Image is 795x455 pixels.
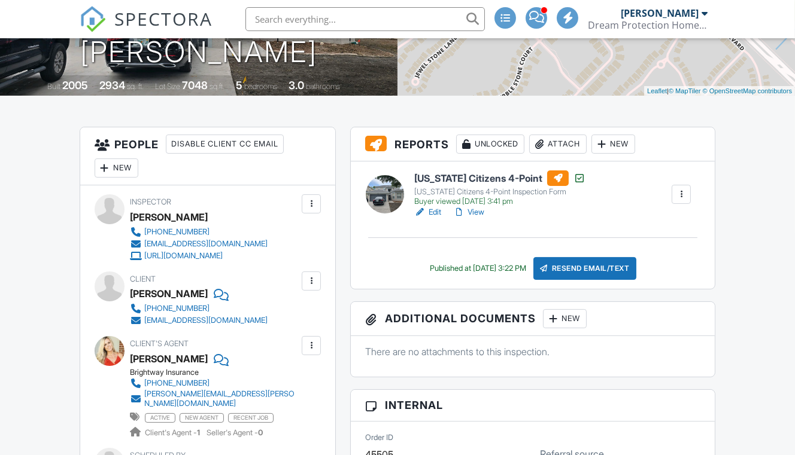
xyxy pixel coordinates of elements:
div: [PHONE_NUMBER] [144,227,210,237]
span: recent job [228,413,274,423]
a: © MapTiler [669,87,701,94]
a: [URL][DOMAIN_NAME] [130,250,268,262]
div: Published at [DATE] 3:22 PM [430,264,526,273]
h3: People [80,127,336,185]
div: [PERSON_NAME][EMAIL_ADDRESS][PERSON_NAME][DOMAIN_NAME] [144,389,299,408]
span: Seller's Agent - [207,428,263,437]
a: © OpenStreetMap contributors [703,87,792,94]
div: [PERSON_NAME] [621,7,699,19]
h3: Internal [351,390,715,421]
span: Client's Agent [130,339,189,348]
div: [EMAIL_ADDRESS][DOMAIN_NAME] [144,239,268,249]
a: [EMAIL_ADDRESS][DOMAIN_NAME] [130,238,268,250]
span: Lot Size [156,82,181,91]
a: [PHONE_NUMBER] [130,377,299,389]
h3: Reports [351,127,715,161]
h3: Additional Documents [351,302,715,336]
label: Order ID [365,432,393,443]
input: Search everything... [245,7,485,31]
span: Inspector [130,197,171,206]
div: [PERSON_NAME] [130,285,208,303]
div: 5 [236,79,243,91]
a: [US_STATE] Citizens 4-Point [US_STATE] Citizens 4-Point Inspection Form Buyer viewed [DATE] 3:41 pm [414,170,585,206]
div: Dream Protection Home Inspection LLC [588,19,708,31]
div: 2005 [63,79,89,91]
div: [PHONE_NUMBER] [144,304,210,313]
span: SPECTORA [114,6,213,31]
strong: 0 [258,428,263,437]
span: Built [48,82,61,91]
div: New [95,158,138,178]
div: | [644,86,795,96]
span: bedrooms [245,82,278,91]
a: [PHONE_NUMBER] [130,226,268,238]
img: The Best Home Inspection Software - Spectora [80,6,106,32]
span: bathrooms [307,82,341,91]
div: [PERSON_NAME] [130,208,208,226]
div: Unlocked [456,135,524,154]
span: sq. ft. [128,82,144,91]
div: Resend Email/Text [533,257,636,280]
div: Buyer viewed [DATE] 3:41 pm [414,197,585,206]
div: [PHONE_NUMBER] [144,378,210,388]
span: active [145,413,175,423]
div: New [591,135,635,154]
div: 2934 [100,79,126,91]
span: Client [130,274,156,283]
strong: 1 [197,428,200,437]
span: new agent [180,413,224,423]
a: [PHONE_NUMBER] [130,303,268,314]
p: There are no attachments to this inspection. [365,345,700,358]
div: [US_STATE] Citizens 4-Point Inspection Form [414,187,585,197]
h6: [US_STATE] Citizens 4-Point [414,170,585,186]
a: Leaflet [647,87,667,94]
div: Brightway Insurance [130,368,309,377]
a: [EMAIL_ADDRESS][DOMAIN_NAME] [130,314,268,326]
div: 3.0 [289,79,305,91]
div: [URL][DOMAIN_NAME] [144,251,223,261]
div: [PERSON_NAME] [130,350,208,368]
span: sq.ft. [210,82,225,91]
a: Edit [414,206,441,218]
a: SPECTORA [80,16,213,41]
div: [EMAIL_ADDRESS][DOMAIN_NAME] [144,316,268,325]
div: 7048 [183,79,208,91]
span: Client's Agent - [145,428,202,437]
a: [PERSON_NAME][EMAIL_ADDRESS][PERSON_NAME][DOMAIN_NAME] [130,389,299,408]
div: Attach [529,135,587,154]
a: View [453,206,484,218]
div: New [543,309,587,328]
div: Disable Client CC Email [166,135,284,154]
